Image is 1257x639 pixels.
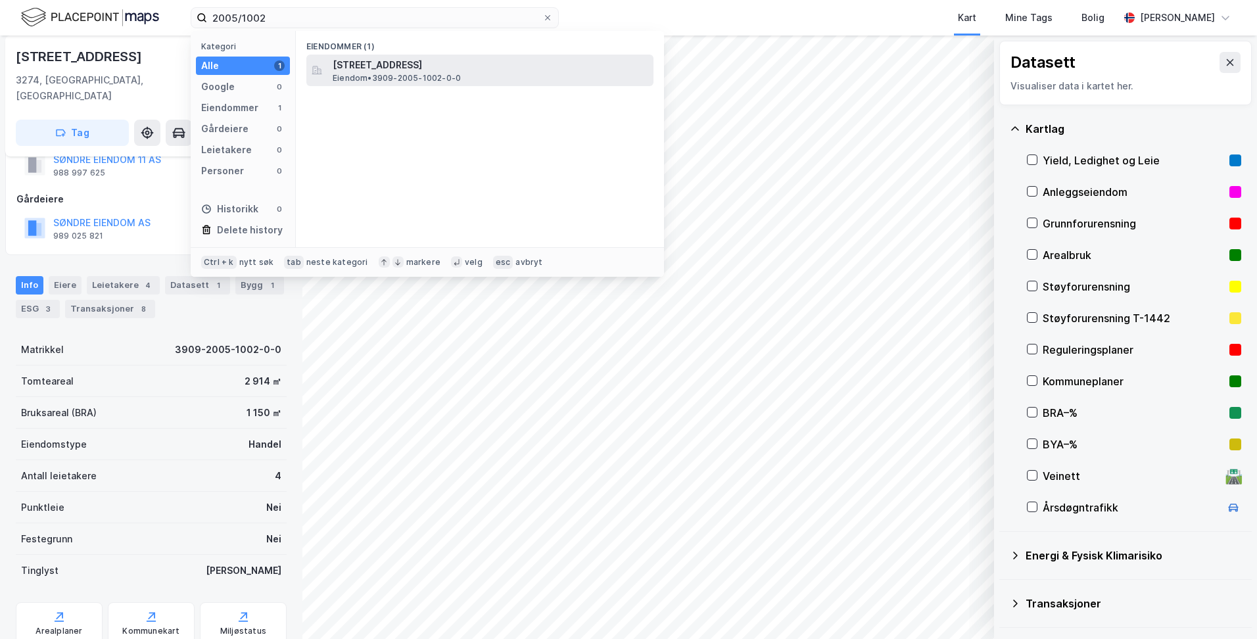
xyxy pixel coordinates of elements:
[122,626,179,636] div: Kommunekart
[275,468,281,484] div: 4
[21,342,64,358] div: Matrikkel
[53,231,103,241] div: 989 025 821
[1043,310,1224,326] div: Støyforurensning T-1442
[16,46,145,67] div: [STREET_ADDRESS]
[201,256,237,269] div: Ctrl + k
[406,257,440,268] div: markere
[21,373,74,389] div: Tomteareal
[274,82,285,92] div: 0
[1010,52,1076,73] div: Datasett
[165,276,230,295] div: Datasett
[274,204,285,214] div: 0
[1026,548,1241,563] div: Energi & Fysisk Klimarisiko
[1043,184,1224,200] div: Anleggseiendom
[1043,216,1224,231] div: Grunnforurensning
[284,256,304,269] div: tab
[249,437,281,452] div: Handel
[21,468,97,484] div: Antall leietakere
[206,563,281,579] div: [PERSON_NAME]
[53,168,105,178] div: 988 997 625
[201,142,252,158] div: Leietakere
[201,41,290,51] div: Kategori
[247,405,281,421] div: 1 150 ㎡
[274,60,285,71] div: 1
[266,531,281,547] div: Nei
[235,276,284,295] div: Bygg
[21,6,159,29] img: logo.f888ab2527a4732fd821a326f86c7f29.svg
[1191,576,1257,639] div: Kontrollprogram for chat
[137,302,150,316] div: 8
[1043,468,1220,484] div: Veinett
[36,626,82,636] div: Arealplaner
[1005,10,1053,26] div: Mine Tags
[212,279,225,292] div: 1
[306,257,368,268] div: neste kategori
[207,8,542,28] input: Søk på adresse, matrikkel, gårdeiere, leietakere eller personer
[16,72,213,104] div: 3274, [GEOGRAPHIC_DATA], [GEOGRAPHIC_DATA]
[266,500,281,515] div: Nei
[274,124,285,134] div: 0
[1026,121,1241,137] div: Kartlag
[465,257,483,268] div: velg
[333,73,461,83] span: Eiendom • 3909-2005-1002-0-0
[201,163,244,179] div: Personer
[1043,342,1224,358] div: Reguleringsplaner
[266,279,279,292] div: 1
[16,191,286,207] div: Gårdeiere
[16,120,129,146] button: Tag
[1043,247,1224,263] div: Arealbruk
[296,31,664,55] div: Eiendommer (1)
[175,342,281,358] div: 3909-2005-1002-0-0
[16,300,60,318] div: ESG
[1043,405,1224,421] div: BRA–%
[515,257,542,268] div: avbryt
[201,79,235,95] div: Google
[1081,10,1104,26] div: Bolig
[41,302,55,316] div: 3
[16,276,43,295] div: Info
[1043,153,1224,168] div: Yield, Ledighet og Leie
[239,257,274,268] div: nytt søk
[87,276,160,295] div: Leietakere
[1043,373,1224,389] div: Kommuneplaner
[1140,10,1215,26] div: [PERSON_NAME]
[21,563,59,579] div: Tinglyst
[201,58,219,74] div: Alle
[201,100,258,116] div: Eiendommer
[1191,576,1257,639] iframe: Chat Widget
[274,166,285,176] div: 0
[21,500,64,515] div: Punktleie
[141,279,154,292] div: 4
[1043,279,1224,295] div: Støyforurensning
[201,121,249,137] div: Gårdeiere
[1043,437,1224,452] div: BYA–%
[333,57,648,73] span: [STREET_ADDRESS]
[493,256,513,269] div: esc
[201,201,258,217] div: Historikk
[245,373,281,389] div: 2 914 ㎡
[1043,500,1220,515] div: Årsdøgntrafikk
[21,437,87,452] div: Eiendomstype
[21,405,97,421] div: Bruksareal (BRA)
[958,10,976,26] div: Kart
[1010,78,1241,94] div: Visualiser data i kartet her.
[217,222,283,238] div: Delete history
[65,300,155,318] div: Transaksjoner
[220,626,266,636] div: Miljøstatus
[1026,596,1241,611] div: Transaksjoner
[21,531,72,547] div: Festegrunn
[274,145,285,155] div: 0
[1225,467,1243,485] div: 🛣️
[49,276,82,295] div: Eiere
[274,103,285,113] div: 1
